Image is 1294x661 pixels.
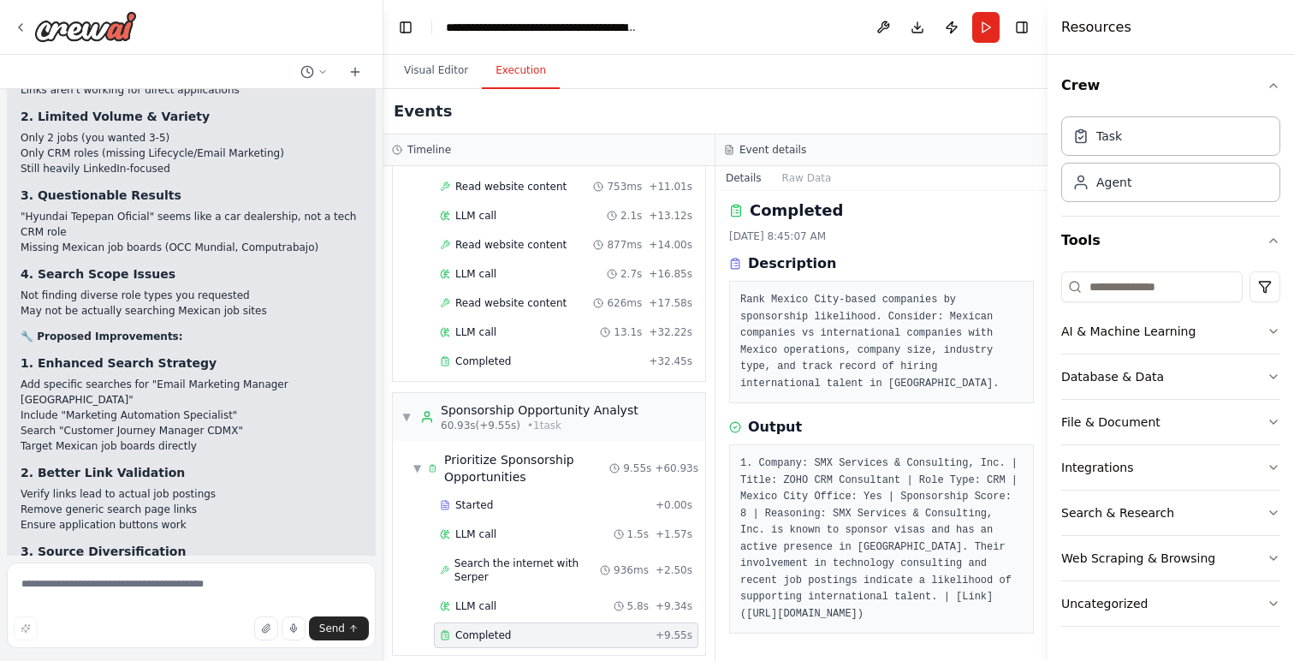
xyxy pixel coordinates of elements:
[1061,62,1280,110] button: Crew
[649,238,692,252] span: + 14.00s
[1061,309,1280,354] button: AI & Machine Learning
[655,462,698,475] span: + 60.93s
[21,240,362,255] li: Missing Mexican job boards (OCC Mundial, Computrabajo)
[21,330,183,342] strong: 🔧 Proposed Improvements:
[21,377,362,408] li: Add specific searches for "Email Marketing Manager [GEOGRAPHIC_DATA]"
[21,146,362,161] li: Only CRM roles (missing Lifecycle/Email Marketing)
[282,616,306,640] button: Click to speak your automation idea
[455,354,511,368] span: Completed
[607,296,642,310] span: 626ms
[614,563,649,577] span: 936ms
[1061,323,1196,340] div: AI & Machine Learning
[656,527,692,541] span: + 1.57s
[482,53,560,89] button: Execution
[455,599,496,613] span: LLM call
[607,238,642,252] span: 877ms
[649,180,692,194] span: + 11.01s
[444,451,609,485] span: Prioritize Sponsorship Opportunities
[1061,400,1280,444] button: File & Document
[656,563,692,577] span: + 2.50s
[21,438,362,454] li: Target Mexican job boards directly
[441,419,520,432] span: 60.93s (+9.55s)
[740,292,1023,392] pre: Rank Mexico City-based companies by sponsorship likelihood. Consider: Mexican companies vs intern...
[21,288,362,303] li: Not finding diverse role types you requested
[21,502,362,517] li: Remove generic search page links
[620,267,642,281] span: 2.7s
[656,628,692,642] span: + 9.55s
[21,517,362,533] li: Ensure application buttons work
[1061,110,1280,216] div: Crew
[649,296,692,310] span: + 17.58s
[413,462,421,475] span: ▼
[623,462,651,475] span: 9.55s
[1096,174,1131,191] div: Agent
[21,356,217,370] strong: 1. Enhanced Search Strategy
[34,11,137,42] img: Logo
[455,267,496,281] span: LLM call
[21,82,362,98] li: Links aren't working for direct applications
[1061,217,1280,265] button: Tools
[739,143,806,157] h3: Event details
[455,238,567,252] span: Read website content
[441,402,638,419] div: Sponsorship Opportunity Analyst
[527,419,561,432] span: • 1 task
[254,616,278,640] button: Upload files
[750,199,843,223] h2: Completed
[729,229,1034,243] div: [DATE] 8:45:07 AM
[1061,459,1133,476] div: Integrations
[1061,445,1280,490] button: Integrations
[455,296,567,310] span: Read website content
[394,99,452,123] h2: Events
[455,498,493,512] span: Started
[455,628,511,642] span: Completed
[748,417,802,438] h3: Output
[772,166,842,190] button: Raw Data
[294,62,335,82] button: Switch to previous chat
[715,166,772,190] button: Details
[21,130,362,146] li: Only 2 jobs (you wanted 3-5)
[649,325,692,339] span: + 32.22s
[21,408,362,423] li: Include "Marketing Automation Specialist"
[1061,265,1280,640] div: Tools
[21,303,362,319] li: May not be actually searching Mexican job sites
[740,456,1023,622] pre: 1. Company: SMX Services & Consulting, Inc. | Title: ZOHO CRM Consultant | Role Type: CRM | Mexic...
[309,616,369,640] button: Send
[21,161,362,176] li: Still heavily LinkedIn-focused
[627,527,649,541] span: 1.5s
[1061,536,1280,581] button: Web Scraping & Browsing
[1061,368,1164,385] div: Database & Data
[649,267,692,281] span: + 16.85s
[455,180,567,194] span: Read website content
[1061,581,1280,626] button: Uncategorized
[341,62,369,82] button: Start a new chat
[21,423,362,438] li: Search "Customer Journey Manager CDMX"
[1061,550,1215,567] div: Web Scraping & Browsing
[21,486,362,502] li: Verify links lead to actual job postings
[21,188,181,202] strong: 3. Questionable Results
[1061,595,1148,612] div: Uncategorized
[627,599,649,613] span: 5.8s
[656,498,692,512] span: + 0.00s
[1061,504,1174,521] div: Search & Research
[319,622,345,635] span: Send
[455,325,496,339] span: LLM call
[21,545,186,558] strong: 3. Source Diversification
[607,180,642,194] span: 753ms
[1061,491,1280,535] button: Search & Research
[614,325,642,339] span: 13.1s
[446,19,638,36] nav: breadcrumb
[14,616,38,640] button: Improve this prompt
[1061,354,1280,399] button: Database & Data
[1010,15,1034,39] button: Hide right sidebar
[1061,414,1160,431] div: File & Document
[454,557,600,584] span: Search the internet with Serper
[394,15,418,39] button: Hide left sidebar
[21,267,175,281] strong: 4. Search Scope Issues
[1061,17,1131,38] h4: Resources
[620,209,642,223] span: 2.1s
[21,209,362,240] li: "Hyundai Tepepan Oficial" seems like a car dealership, not a tech CRM role
[649,209,692,223] span: + 13.12s
[1096,128,1122,145] div: Task
[21,110,210,123] strong: 2. Limited Volume & Variety
[401,410,412,424] span: ▼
